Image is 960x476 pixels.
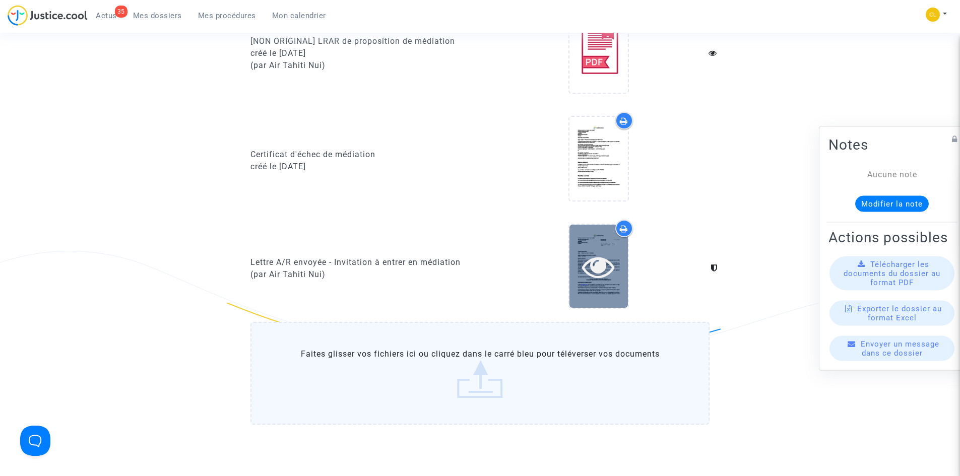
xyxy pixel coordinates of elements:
span: Mes dossiers [133,11,182,20]
span: Télécharger les documents du dossier au format PDF [844,259,940,287]
span: Exporter le dossier au format Excel [857,304,942,322]
div: (par Air Tahiti Nui) [250,59,473,72]
button: Modifier la note [855,195,929,212]
div: Lettre A/R envoyée - Invitation à entrer en médiation [250,256,473,268]
span: Mes procédures [198,11,256,20]
img: d88fc4c109cc0a8775a6143455c9fcdd [926,8,940,22]
div: [NON ORIGINAL] LRAR de proposition de médiation [250,35,473,47]
h2: Notes [828,135,955,153]
h2: Actions possibles [828,228,955,246]
a: Mes procédures [190,8,264,23]
div: Certificat d'échec de médiation [250,149,473,161]
div: (par Air Tahiti Nui) [250,268,473,281]
a: Mes dossiers [125,8,190,23]
span: Envoyer un message dans ce dossier [861,339,939,357]
div: Aucune note [844,168,940,180]
span: Actus [96,11,117,20]
img: jc-logo.svg [8,5,88,26]
a: 35Actus [88,8,125,23]
a: Mon calendrier [264,8,334,23]
div: créé le [DATE] [250,47,473,59]
span: Mon calendrier [272,11,326,20]
div: 35 [115,6,127,18]
iframe: Help Scout Beacon - Open [20,426,50,456]
div: créé le [DATE] [250,161,473,173]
